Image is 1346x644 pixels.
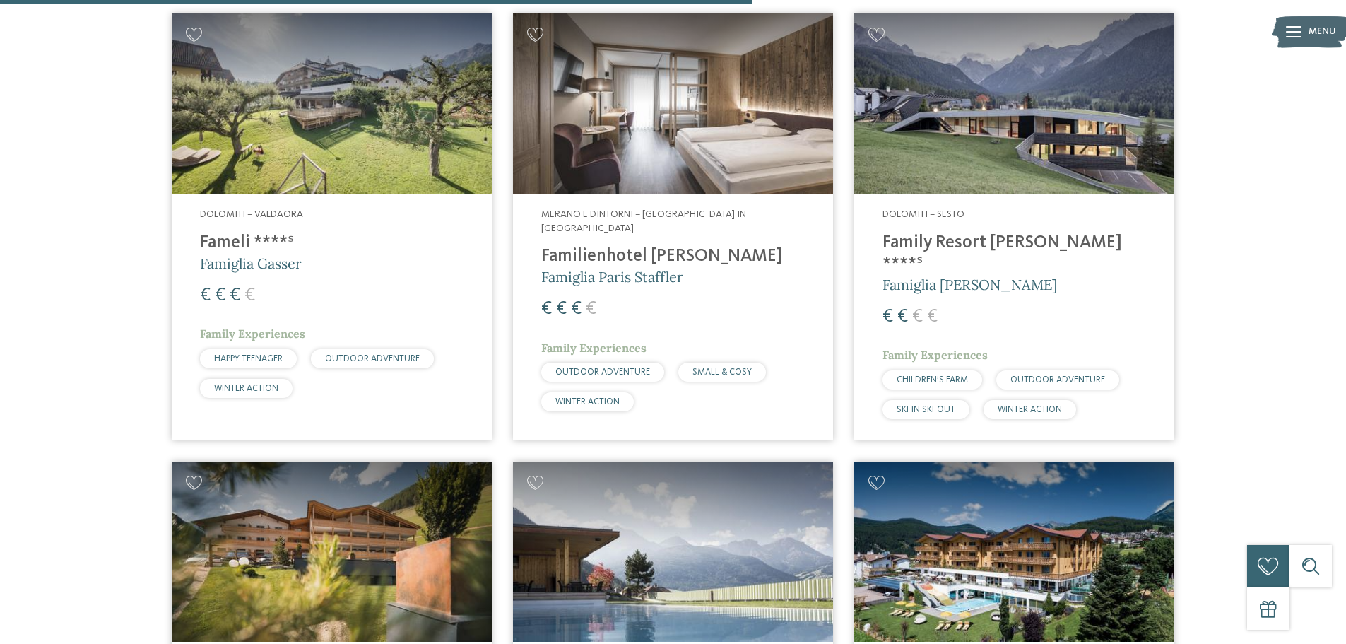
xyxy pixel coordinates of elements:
span: WINTER ACTION [998,405,1062,414]
img: Cercate un hotel per famiglie? Qui troverete solo i migliori! [172,13,492,194]
span: € [571,300,582,318]
span: Family Experiences [882,348,988,362]
span: Dolomiti – Valdaora [200,209,303,219]
img: Cercate un hotel per famiglie? Qui troverete solo i migliori! [513,13,833,194]
span: € [882,308,893,326]
span: WINTER ACTION [214,384,278,393]
span: SMALL & COSY [692,368,752,377]
img: Family Home Alpenhof **** [854,462,1174,642]
span: CHILDREN’S FARM [897,375,968,385]
span: Family Experiences [200,327,305,341]
span: € [927,308,938,326]
img: Aktiv & Familienhotel Adlernest **** [172,462,492,642]
a: Cercate un hotel per famiglie? Qui troverete solo i migliori! Dolomiti – Valdaora Fameli ****ˢ Fa... [172,13,492,440]
span: OUTDOOR ADVENTURE [325,354,420,363]
span: € [215,286,225,305]
span: Dolomiti – Sesto [882,209,964,219]
span: € [230,286,240,305]
span: Family Experiences [541,341,647,355]
span: OUTDOOR ADVENTURE [1010,375,1105,385]
span: OUTDOOR ADVENTURE [555,368,650,377]
img: Family Resort Rainer ****ˢ [854,13,1174,194]
span: € [244,286,255,305]
span: Famiglia [PERSON_NAME] [882,276,1057,293]
span: Merano e dintorni – [GEOGRAPHIC_DATA] in [GEOGRAPHIC_DATA] [541,209,746,233]
span: Famiglia Paris Staffler [541,268,683,286]
span: HAPPY TEENAGER [214,354,283,363]
span: € [200,286,211,305]
h4: Family Resort [PERSON_NAME] ****ˢ [882,233,1146,275]
a: Cercate un hotel per famiglie? Qui troverete solo i migliori! Dolomiti – Sesto Family Resort [PER... [854,13,1174,440]
h4: Familienhotel [PERSON_NAME] [541,246,805,267]
span: € [586,300,596,318]
span: WINTER ACTION [555,397,620,406]
span: Famiglia Gasser [200,254,302,272]
span: € [912,308,923,326]
img: Cercate un hotel per famiglie? Qui troverete solo i migliori! [513,462,833,642]
span: € [556,300,567,318]
span: € [541,300,552,318]
span: € [897,308,908,326]
span: SKI-IN SKI-OUT [897,405,955,414]
a: Cercate un hotel per famiglie? Qui troverete solo i migliori! Merano e dintorni – [GEOGRAPHIC_DAT... [513,13,833,440]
